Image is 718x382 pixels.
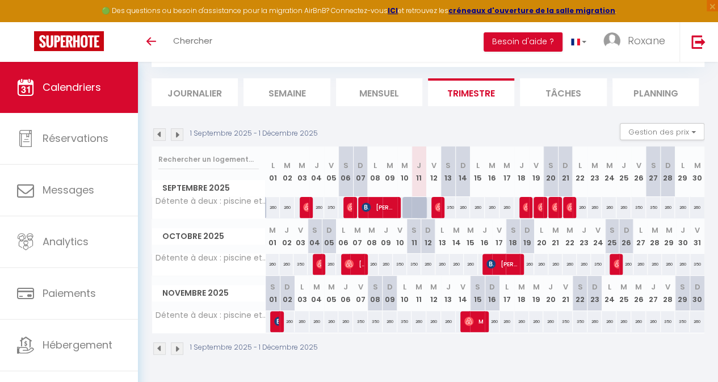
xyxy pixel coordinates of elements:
[538,196,543,218] span: [PERSON_NAME]
[519,160,524,171] abbr: J
[492,219,506,254] th: 17
[152,180,265,196] span: Septembre 2025
[324,276,339,310] th: 05
[566,225,573,236] abbr: M
[651,282,656,292] abbr: J
[460,160,466,171] abbr: D
[345,253,364,275] span: [PERSON_NAME]
[573,197,587,218] div: 260
[312,225,317,236] abbr: S
[622,160,626,171] abbr: J
[529,311,544,332] div: 260
[43,234,89,249] span: Analytics
[558,311,573,332] div: 350
[562,254,577,275] div: 260
[295,146,309,197] th: 03
[293,219,308,254] th: 03
[324,311,339,332] div: 260
[313,282,320,292] abbr: M
[383,311,397,332] div: 260
[379,219,393,254] th: 09
[280,146,295,197] th: 02
[328,282,335,292] abbr: M
[587,146,602,197] th: 23
[499,146,514,197] th: 17
[397,225,402,236] abbr: V
[372,282,377,292] abbr: S
[631,311,646,332] div: 260
[446,160,451,171] abbr: S
[623,225,629,236] abbr: D
[266,197,280,218] div: 260
[577,219,591,254] th: 23
[489,282,495,292] abbr: D
[293,254,308,275] div: 350
[435,254,450,275] div: 260
[152,78,238,106] li: Journalier
[582,225,586,236] abbr: J
[441,146,456,197] th: 13
[470,197,485,218] div: 260
[475,282,480,292] abbr: S
[383,225,388,236] abbr: J
[343,282,348,292] abbr: J
[529,276,544,310] th: 19
[639,225,642,236] abbr: L
[383,146,397,197] th: 09
[470,146,485,197] th: 15
[322,254,336,275] div: 260
[648,219,662,254] th: 28
[577,254,591,275] div: 260
[280,311,295,332] div: 260
[606,160,612,171] abbr: M
[412,276,426,310] th: 11
[489,160,496,171] abbr: M
[324,146,339,197] th: 05
[354,225,361,236] abbr: M
[566,196,572,218] span: [PERSON_NAME]
[620,282,627,292] abbr: M
[407,254,421,275] div: 350
[450,219,464,254] th: 14
[695,225,700,236] abbr: V
[34,31,104,51] img: Super Booking
[691,35,706,49] img: logout
[603,32,620,49] img: ...
[336,219,350,254] th: 06
[284,160,291,171] abbr: M
[518,282,525,292] abbr: M
[619,254,633,275] div: 260
[485,311,499,332] div: 260
[308,219,322,254] th: 04
[426,146,441,197] th: 12
[662,254,676,275] div: 260
[496,225,501,236] abbr: V
[661,197,675,218] div: 260
[358,160,363,171] abbr: D
[506,219,520,254] th: 18
[665,282,670,292] abbr: V
[616,311,631,332] div: 260
[499,311,514,332] div: 260
[309,146,324,197] th: 04
[441,197,456,218] div: 350
[587,276,602,310] th: 23
[402,282,406,292] abbr: L
[614,253,619,275] span: [PERSON_NAME]
[610,225,615,236] abbr: S
[412,311,426,332] div: 260
[587,311,602,332] div: 260
[347,196,352,218] span: [PERSON_NAME]
[364,254,379,275] div: 260
[412,225,417,236] abbr: S
[534,160,539,171] abbr: V
[591,160,598,171] abbr: M
[665,225,672,236] abbr: M
[510,225,515,236] abbr: S
[435,196,440,218] span: [PERSON_NAME]
[648,254,662,275] div: 260
[303,196,308,218] span: [PERSON_NAME]
[415,282,422,292] abbr: M
[573,276,587,310] th: 22
[412,146,426,197] th: 11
